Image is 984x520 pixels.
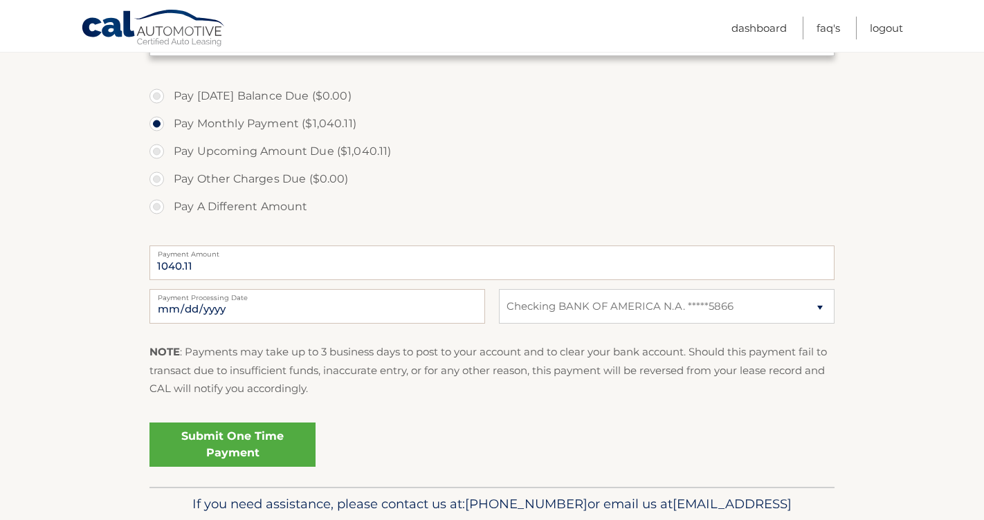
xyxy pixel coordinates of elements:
label: Payment Processing Date [149,289,485,300]
label: Pay Upcoming Amount Due ($1,040.11) [149,138,835,165]
input: Payment Amount [149,245,835,280]
label: Pay Monthly Payment ($1,040.11) [149,110,835,138]
span: [PHONE_NUMBER] [465,496,587,512]
p: : Payments may take up to 3 business days to post to your account and to clear your bank account.... [149,343,835,398]
a: Submit One Time Payment [149,423,316,467]
a: Dashboard [731,17,787,39]
label: Pay Other Charges Due ($0.00) [149,165,835,193]
input: Payment Date [149,289,485,324]
a: Cal Automotive [81,9,226,49]
a: FAQ's [817,17,840,39]
a: Logout [870,17,903,39]
strong: NOTE [149,345,180,358]
label: Pay A Different Amount [149,193,835,221]
label: Payment Amount [149,245,835,257]
label: Pay [DATE] Balance Due ($0.00) [149,82,835,110]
